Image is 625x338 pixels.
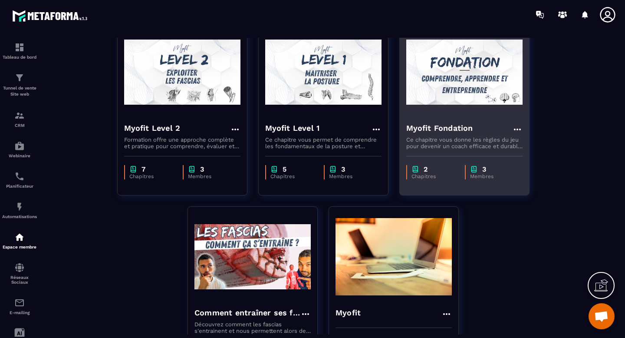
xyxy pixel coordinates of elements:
h4: Myofit Level 1 [265,122,320,134]
img: chapter [270,165,278,173]
img: scheduler [14,171,25,182]
p: 5 [283,165,286,173]
p: 3 [482,165,486,173]
p: Tableau de bord [2,55,37,60]
p: Membres [470,173,514,179]
p: Chapitres [129,173,174,179]
img: chapter [329,165,337,173]
p: Chapitres [270,173,315,179]
a: formation-backgroundMyofit Level 1Ce chapitre vous permet de comprendre les fondamentaux de la po... [258,22,399,206]
img: logo [12,8,90,24]
img: formation [14,73,25,83]
p: 3 [200,165,204,173]
img: formation-background [336,213,452,300]
img: formation [14,42,25,53]
p: 7 [141,165,145,173]
a: emailemailE-mailing [2,291,37,321]
img: formation [14,110,25,121]
p: 2 [424,165,428,173]
p: Tunnel de vente Site web [2,85,37,97]
img: chapter [411,165,419,173]
img: email [14,298,25,308]
p: Découvrez comment les fascias s'entrainent et nous permettent alors de débloquer le plein potenti... [194,321,311,334]
h4: Myofit Level 2 [124,122,181,134]
p: Automatisations [2,214,37,219]
a: formation-backgroundMyofit Level 2Formation offre une approche complète et pratique pour comprend... [117,22,258,206]
a: formationformationCRM [2,104,37,134]
p: CRM [2,123,37,128]
a: automationsautomationsAutomatisations [2,195,37,225]
a: automationsautomationsEspace membre [2,225,37,256]
img: formation-background [406,29,523,116]
img: automations [14,141,25,151]
img: formation-background [265,29,382,116]
p: Webinaire [2,153,37,158]
img: chapter [129,165,137,173]
a: formationformationTunnel de vente Site web [2,66,37,104]
p: 3 [341,165,345,173]
img: social-network [14,262,25,273]
a: formationformationTableau de bord [2,36,37,66]
a: automationsautomationsWebinaire [2,134,37,165]
h4: Myofit Fondation [406,122,473,134]
p: Membres [329,173,373,179]
img: automations [14,202,25,212]
div: Ouvrir le chat [589,303,615,329]
a: social-networksocial-networkRéseaux Sociaux [2,256,37,291]
p: Ce chapitre vous donne les règles du jeu pour devenir un coach efficace et durable. Vous y découv... [406,136,523,149]
img: formation-background [194,213,311,300]
img: automations [14,232,25,242]
img: chapter [470,165,478,173]
p: Planificateur [2,184,37,189]
h4: Myofit [336,307,361,319]
p: Formation offre une approche complète et pratique pour comprendre, évaluer et améliorer la santé ... [124,136,240,149]
a: formation-backgroundMyofit FondationCe chapitre vous donne les règles du jeu pour devenir un coac... [399,22,540,206]
p: Ce chapitre vous permet de comprendre les fondamentaux de la posture et d’apprendre à réaliser un... [265,136,382,149]
p: Espace membre [2,245,37,249]
h4: Comment entraîner ses fascias ? [194,307,300,319]
a: schedulerschedulerPlanificateur [2,165,37,195]
img: formation-background [124,29,240,116]
p: E-mailing [2,310,37,315]
img: chapter [188,165,196,173]
p: Chapitres [411,173,456,179]
p: Réseaux Sociaux [2,275,37,285]
p: Membres [188,173,232,179]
